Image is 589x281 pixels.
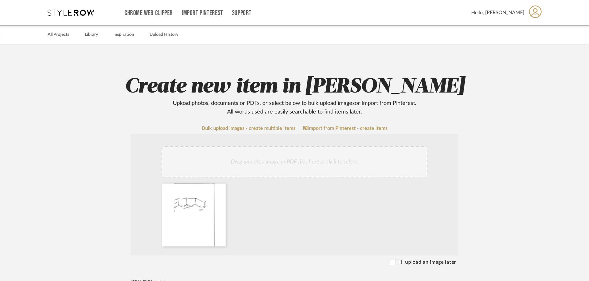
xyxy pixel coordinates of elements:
a: Upload History [150,31,178,39]
a: Bulk upload images - create multiple items [202,126,295,131]
label: I'll upload an image later [398,258,456,266]
a: Support [232,10,252,16]
span: Hello, [PERSON_NAME] [471,9,524,16]
a: Import from Pinterest - create items [303,126,388,131]
a: All Projects [48,31,69,39]
a: Import Pinterest [182,10,223,16]
a: Chrome Web Clipper [125,10,173,16]
h2: Create new item in [PERSON_NAME] [98,74,491,116]
a: Library [85,31,98,39]
div: Upload photos, documents or PDFs, or select below to bulk upload images or Import from Pinterest ... [168,99,421,116]
a: Inspiration [113,31,134,39]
